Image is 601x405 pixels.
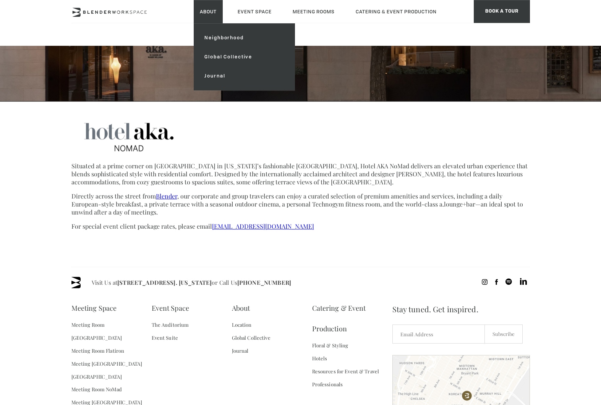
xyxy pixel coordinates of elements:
[198,47,290,66] a: Global Collective
[152,298,189,318] a: Event Space
[71,344,125,357] a: Meeting Room Flatiron
[71,383,122,396] a: Meeting Room NoMad
[392,324,485,344] input: Email Address
[484,324,523,344] input: Subscribe
[92,277,291,288] span: Visit Us at or Call Us
[71,357,142,370] a: Meeting [GEOGRAPHIC_DATA]
[152,331,178,344] a: Event Suite
[212,222,314,230] a: [EMAIL_ADDRESS][DOMAIN_NAME]
[117,279,212,286] a: [STREET_ADDRESS]. [US_STATE]
[232,331,271,344] a: Global Collective
[152,318,189,331] a: The Auditorium
[237,279,291,286] a: [PHONE_NUMBER]
[71,318,152,344] a: Meeting Room [GEOGRAPHIC_DATA]
[156,192,177,200] a: Blender
[312,298,392,339] a: Catering & Event Production
[71,192,530,216] p: Directly across the street from , our corporate and group travelers can enjoy a curated selection...
[232,344,249,357] a: Journal
[71,298,117,318] a: Meeting Space
[71,120,186,154] img: hotel aka Nomad
[198,28,290,47] a: Neighborhood
[71,222,530,230] p: For special event client package rates, please email
[232,298,250,318] a: About
[312,352,327,365] a: Hotels
[392,298,530,321] span: Stay tuned. Get inspired.
[198,66,290,86] a: Journal
[312,339,348,352] a: Floral & Styling
[232,318,252,331] a: Location
[71,162,530,186] p: Situated at a prime corner on [GEOGRAPHIC_DATA] in [US_STATE]’s fashionable [GEOGRAPHIC_DATA], Ho...
[71,370,122,383] a: [GEOGRAPHIC_DATA]
[312,365,392,391] a: Resources for Event & Travel Professionals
